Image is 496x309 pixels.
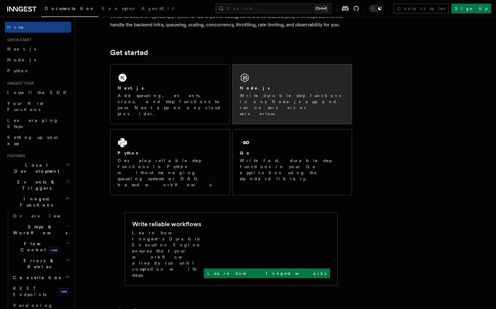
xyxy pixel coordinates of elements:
[11,272,71,283] button: Cancellation
[5,160,71,177] button: Local Development
[41,2,98,17] a: Documentation
[7,57,36,62] span: Node.js
[110,64,230,124] a: Next.jsAdd queueing, events, crons, and step functions to your Next app on any cloud provider.
[5,177,71,194] button: Events & Triggers
[118,93,222,117] p: Add queueing, events, crons, and step functions to your Next app on any cloud provider.
[11,221,71,238] button: Steps & Workflows
[11,258,66,270] span: Errors & Retries
[7,90,70,95] span: Install the SDK
[118,150,140,156] h2: Python
[207,270,326,276] p: Learn how Inngest works
[5,98,71,115] a: Your first Functions
[216,4,332,13] button: Search...Ctrl+K
[315,5,328,11] kbd: Ctrl+K
[132,230,204,278] p: Learn how Inngest's Durable Execution Engine ensures that your workflow already run until complet...
[110,129,230,195] a: PythonDevelop reliable step functions in Python without managing queueing systems or DAG based wo...
[49,247,59,253] span: new
[13,286,46,297] span: REST Endpoints
[7,101,43,112] span: Your first Functions
[5,54,71,65] a: Node.js
[110,48,148,57] a: Get started
[45,6,95,11] span: Documentation
[5,65,71,76] a: Python
[5,115,71,132] a: Leveraging Steps
[240,158,344,182] p: Write fast, durable step functions in your Go application using the standard library.
[369,5,383,12] button: Toggle dark mode
[11,283,71,300] a: REST Endpointsnew
[11,238,71,255] button: Flow Controlnew
[110,12,352,29] p: Write functions in TypeScript, Python or Go to power background and scheduled jobs, with steps bu...
[7,24,24,30] span: Home
[118,85,144,91] h2: Next.js
[240,150,251,156] h2: Go
[7,47,36,51] span: Next.js
[451,4,491,13] a: Sign Up
[138,2,177,16] a: AgentKit
[142,6,174,11] span: AgentKit
[118,158,222,188] p: Develop reliable step functions in Python without managing queueing systems or DAG based workflows.
[102,6,134,11] span: Examples
[240,93,344,117] p: Write durable step functions in any Node.js app and run on servers or serverless.
[7,118,58,129] span: Leveraging Steps
[5,81,34,86] span: Inngest tour
[5,196,65,208] span: Inngest Functions
[5,162,66,174] span: Local Development
[98,2,138,16] a: Examples
[232,129,352,195] a: GoWrite fast, durable step functions in your Go application using the standard library.
[5,154,25,158] span: Features
[5,194,71,210] button: Inngest Functions
[5,37,31,42] span: Quick start
[11,241,67,253] span: Flow Control
[5,87,71,98] a: Install the SDK
[13,303,53,308] span: Versioning
[13,213,75,218] span: Overview
[5,132,71,149] a: Setting up your app
[11,255,71,272] button: Errors & Retries
[204,268,330,278] a: Learn how Inngest works
[5,179,66,191] span: Events & Triggers
[7,135,59,146] span: Setting up your app
[132,220,201,228] h2: Write reliable workflows
[11,275,63,281] span: Cancellation
[393,4,449,13] a: Contact sales
[7,68,29,73] span: Python
[5,44,71,54] a: Next.js
[240,85,270,91] h2: Node.js
[59,288,69,295] span: new
[232,64,352,124] a: Node.jsWrite durable step functions in any Node.js app and run on servers or serverless.
[11,224,67,236] span: Steps & Workflows
[11,210,71,221] a: Overview
[5,22,71,33] a: Home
